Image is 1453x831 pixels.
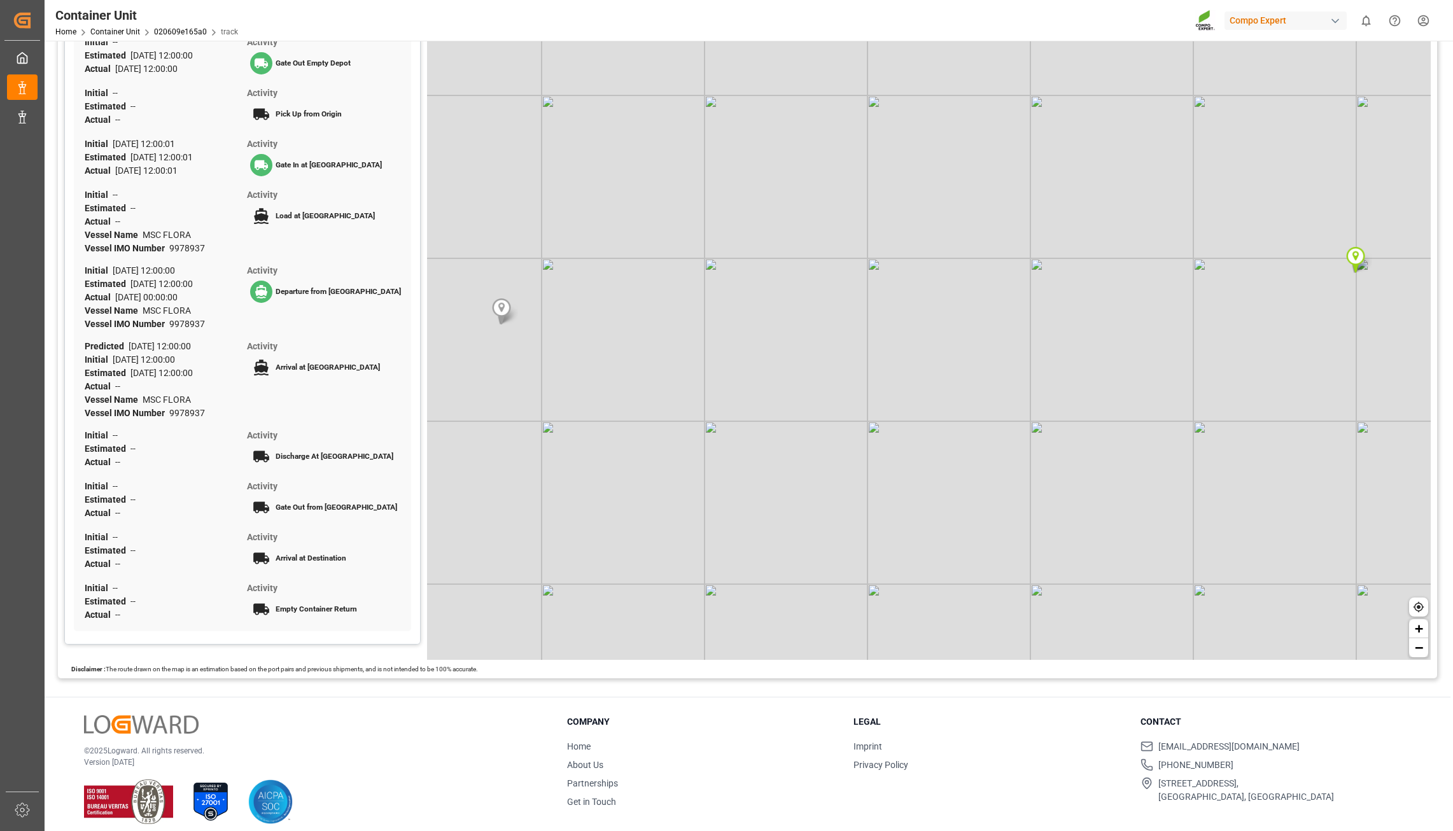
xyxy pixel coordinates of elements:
span: -- [113,430,118,440]
a: About Us [567,760,603,770]
span: -- [113,190,118,200]
p: Version [DATE] [84,757,535,768]
a: Home [567,741,591,751]
div: Container Unit [55,6,238,25]
span: − [1415,639,1423,655]
img: AICPA SOC [248,779,293,824]
span: Activity [247,88,277,98]
h3: Legal [853,715,1124,729]
span: -- [130,101,136,111]
span: 9978937 [169,243,205,253]
span: -- [115,381,120,391]
span: [DATE] 12:00:01 [115,165,178,176]
span: Actual [85,508,115,518]
span: [DATE] 12:00:00 [115,64,178,74]
a: Partnerships [567,778,618,788]
img: ISO 9001 & ISO 14001 Certification [84,779,173,824]
span: Initial [85,430,113,440]
span: Departure from [GEOGRAPHIC_DATA] [276,287,401,296]
span: 9978937 [169,408,205,418]
span: -- [130,545,136,555]
span: Actual [85,115,115,125]
button: Help Center [1380,6,1409,35]
span: -- [115,559,120,569]
span: Actual [85,64,115,74]
a: Zoom out [1409,638,1428,657]
h3: Company [567,715,838,729]
span: -- [115,216,120,227]
span: Estimated [85,596,130,606]
span: Gate Out Empty Depot [276,59,351,67]
span: Activity [247,37,277,47]
img: Marker [492,298,511,325]
span: Estimated [85,443,130,454]
img: Screenshot%202023-09-29%20at%2010.02.21.png_1712312052.png [1195,10,1216,32]
p: © 2025 Logward. All rights reserved. [84,745,535,757]
span: Estimated [85,50,130,60]
span: Actual [85,216,115,227]
span: -- [113,481,118,491]
span: [PHONE_NUMBER] [1158,758,1233,772]
span: Activity [247,532,277,542]
span: -- [113,583,118,593]
span: Initial [85,88,113,98]
span: Actual [85,457,115,467]
span: Load at [GEOGRAPHIC_DATA] [276,211,375,220]
span: Activity [247,190,277,200]
span: Estimated [85,101,130,111]
a: Privacy Policy [853,760,908,770]
h3: Contact [1141,715,1411,729]
span: Initial [85,481,113,491]
span: Estimated [85,152,130,162]
span: Initial [85,37,113,47]
span: Vessel IMO Number [85,243,169,253]
button: Compo Expert [1225,8,1352,32]
a: 020609e165a0 [154,27,207,36]
span: Initial [85,354,113,365]
span: Vessel IMO Number [85,408,169,418]
span: [DATE] 12:00:00 [130,50,193,60]
span: Actual [85,610,115,620]
span: Actual [85,165,115,176]
span: Empty Container Return [276,604,357,613]
span: -- [115,508,120,518]
span: -- [130,596,136,606]
span: Initial [85,265,113,276]
span: Activity [247,430,277,440]
span: Predicted [85,341,129,351]
a: Imprint [853,741,882,751]
span: Vessel Name [85,395,143,405]
span: MSC FLORA [143,395,191,405]
span: + [1415,620,1423,636]
span: Activity [247,583,277,593]
span: Initial [85,532,113,542]
span: Estimated [85,368,130,378]
span: The route drawn on the map is an estimation based on the port pairs and previous shipments, and i... [106,666,478,673]
a: Zoom in [1409,619,1428,638]
span: -- [115,115,120,125]
span: Estimated [85,494,130,505]
span: MSC FLORA [143,305,191,316]
span: 9978937 [169,319,205,329]
span: -- [130,494,136,505]
span: [DATE] 12:00:00 [130,368,193,378]
span: Estimated [85,279,130,289]
span: Vessel IMO Number [85,319,169,329]
span: [DATE] 12:00:00 [129,341,191,351]
span: -- [113,532,118,542]
span: Vessel Name [85,230,143,240]
span: Initial [85,139,113,149]
span: [DATE] 12:00:00 [113,354,175,365]
div: Compo Expert [1225,11,1347,30]
a: Get in Touch [567,797,616,807]
span: Activity [247,139,277,149]
span: Actual [85,292,115,302]
span: MSC FLORA [143,230,191,240]
span: Actual [85,381,115,391]
span: [DATE] 00:00:00 [115,292,178,302]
